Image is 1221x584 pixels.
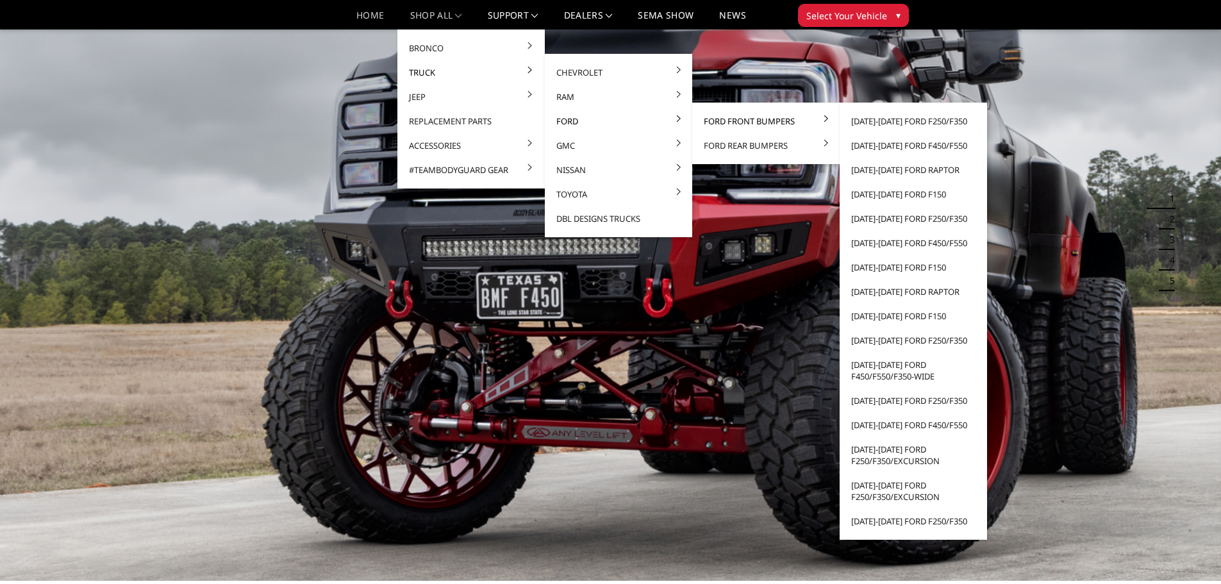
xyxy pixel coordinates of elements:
a: [DATE]-[DATE] Ford F250/F350 [845,328,982,353]
a: [DATE]-[DATE] Ford F250/F350 [845,388,982,413]
a: [DATE]-[DATE] Ford F150 [845,304,982,328]
a: Chevrolet [550,60,687,85]
a: [DATE]-[DATE] Ford F450/F550 [845,133,982,158]
a: Bronco [403,36,540,60]
a: [DATE]-[DATE] Ford F450/F550 [845,413,982,437]
a: [DATE]-[DATE] Ford F150 [845,255,982,279]
iframe: Chat Widget [1157,522,1221,584]
button: 4 of 5 [1162,250,1175,271]
a: [DATE]-[DATE] Ford F250/F350/Excursion [845,473,982,509]
a: GMC [550,133,687,158]
a: #TeamBodyguard Gear [403,158,540,182]
a: [DATE]-[DATE] Ford Raptor [845,158,982,182]
a: Nissan [550,158,687,182]
button: 2 of 5 [1162,209,1175,229]
a: Ram [550,85,687,109]
button: Select Your Vehicle [798,4,909,27]
a: [DATE]-[DATE] Ford Raptor [845,279,982,304]
span: ▾ [896,8,901,22]
a: [DATE]-[DATE] Ford F250/F350 [845,206,982,231]
a: DBL Designs Trucks [550,206,687,231]
a: Accessories [403,133,540,158]
a: SEMA Show [638,11,694,29]
a: [DATE]-[DATE] Ford F250/F350 [845,509,982,533]
a: Ford Rear Bumpers [697,133,835,158]
a: shop all [410,11,462,29]
a: Ford [550,109,687,133]
span: Select Your Vehicle [806,9,887,22]
a: Dealers [564,11,613,29]
a: Ford Front Bumpers [697,109,835,133]
a: News [719,11,745,29]
a: [DATE]-[DATE] Ford F250/F350 [845,109,982,133]
button: 3 of 5 [1162,229,1175,250]
button: 1 of 5 [1162,188,1175,209]
a: Toyota [550,182,687,206]
a: [DATE]-[DATE] Ford F450/F550/F350-wide [845,353,982,388]
a: [DATE]-[DATE] Ford F150 [845,182,982,206]
a: Jeep [403,85,540,109]
a: [DATE]-[DATE] Ford F250/F350/Excursion [845,437,982,473]
a: Replacement Parts [403,109,540,133]
a: Support [488,11,538,29]
a: [DATE]-[DATE] Ford F450/F550 [845,231,982,255]
button: 5 of 5 [1162,271,1175,291]
a: Home [356,11,384,29]
a: Truck [403,60,540,85]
